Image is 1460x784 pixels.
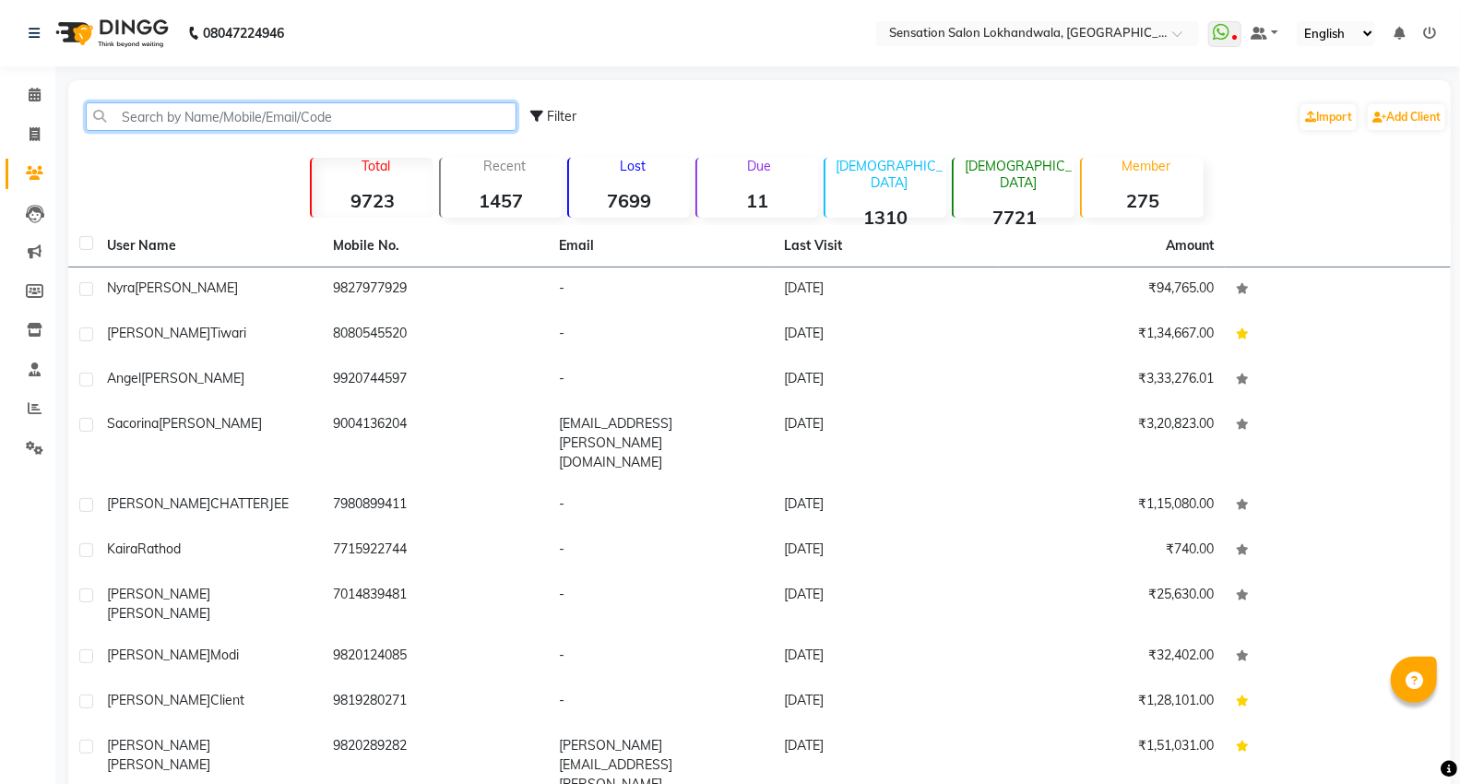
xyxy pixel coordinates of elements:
[548,635,774,680] td: -
[322,635,548,680] td: 9820124085
[137,540,181,557] span: Rathod
[548,403,774,483] td: [EMAIL_ADDRESS][PERSON_NAME][DOMAIN_NAME]
[107,370,141,386] span: Angel
[107,415,159,432] span: Sacorina
[441,189,562,212] strong: 1457
[773,267,999,313] td: [DATE]
[210,495,289,512] span: CHATTERJEE
[548,483,774,529] td: -
[322,225,548,267] th: Mobile No.
[1300,104,1357,130] a: Import
[107,279,135,296] span: Nyra
[1368,104,1445,130] a: Add Client
[322,529,548,574] td: 7715922744
[999,483,1225,529] td: ₹1,15,080.00
[999,635,1225,680] td: ₹32,402.00
[107,692,210,708] span: [PERSON_NAME]
[322,403,548,483] td: 9004136204
[697,189,818,212] strong: 11
[999,358,1225,403] td: ₹3,33,276.01
[448,158,562,174] p: Recent
[773,313,999,358] td: [DATE]
[210,692,244,708] span: Client
[322,574,548,635] td: 7014839481
[107,647,210,663] span: [PERSON_NAME]
[773,529,999,574] td: [DATE]
[825,206,946,229] strong: 1310
[999,267,1225,313] td: ₹94,765.00
[203,7,284,59] b: 08047224946
[548,313,774,358] td: -
[319,158,433,174] p: Total
[548,680,774,725] td: -
[999,403,1225,483] td: ₹3,20,823.00
[322,680,548,725] td: 9819280271
[135,279,238,296] span: [PERSON_NAME]
[86,102,516,131] input: Search by Name/Mobile/Email/Code
[548,529,774,574] td: -
[1089,158,1203,174] p: Member
[548,358,774,403] td: -
[548,267,774,313] td: -
[547,108,576,125] span: Filter
[107,756,210,773] span: [PERSON_NAME]
[159,415,262,432] span: [PERSON_NAME]
[961,158,1074,191] p: [DEMOGRAPHIC_DATA]
[773,403,999,483] td: [DATE]
[47,7,173,59] img: logo
[773,635,999,680] td: [DATE]
[210,647,239,663] span: Modi
[999,529,1225,574] td: ₹740.00
[96,225,322,267] th: User Name
[999,313,1225,358] td: ₹1,34,667.00
[322,313,548,358] td: 8080545520
[1082,189,1203,212] strong: 275
[833,158,946,191] p: [DEMOGRAPHIC_DATA]
[312,189,433,212] strong: 9723
[954,206,1074,229] strong: 7721
[210,325,246,341] span: Tiwari
[322,267,548,313] td: 9827977929
[107,737,210,754] span: [PERSON_NAME]
[773,680,999,725] td: [DATE]
[701,158,818,174] p: Due
[548,225,774,267] th: Email
[107,605,210,622] span: [PERSON_NAME]
[548,574,774,635] td: -
[107,540,137,557] span: Kaira
[773,574,999,635] td: [DATE]
[107,495,210,512] span: [PERSON_NAME]
[107,586,210,602] span: [PERSON_NAME]
[107,325,210,341] span: [PERSON_NAME]
[999,680,1225,725] td: ₹1,28,101.00
[569,189,690,212] strong: 7699
[322,358,548,403] td: 9920744597
[576,158,690,174] p: Lost
[773,225,999,267] th: Last Visit
[322,483,548,529] td: 7980899411
[999,574,1225,635] td: ₹25,630.00
[773,483,999,529] td: [DATE]
[773,358,999,403] td: [DATE]
[1155,225,1225,267] th: Amount
[141,370,244,386] span: [PERSON_NAME]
